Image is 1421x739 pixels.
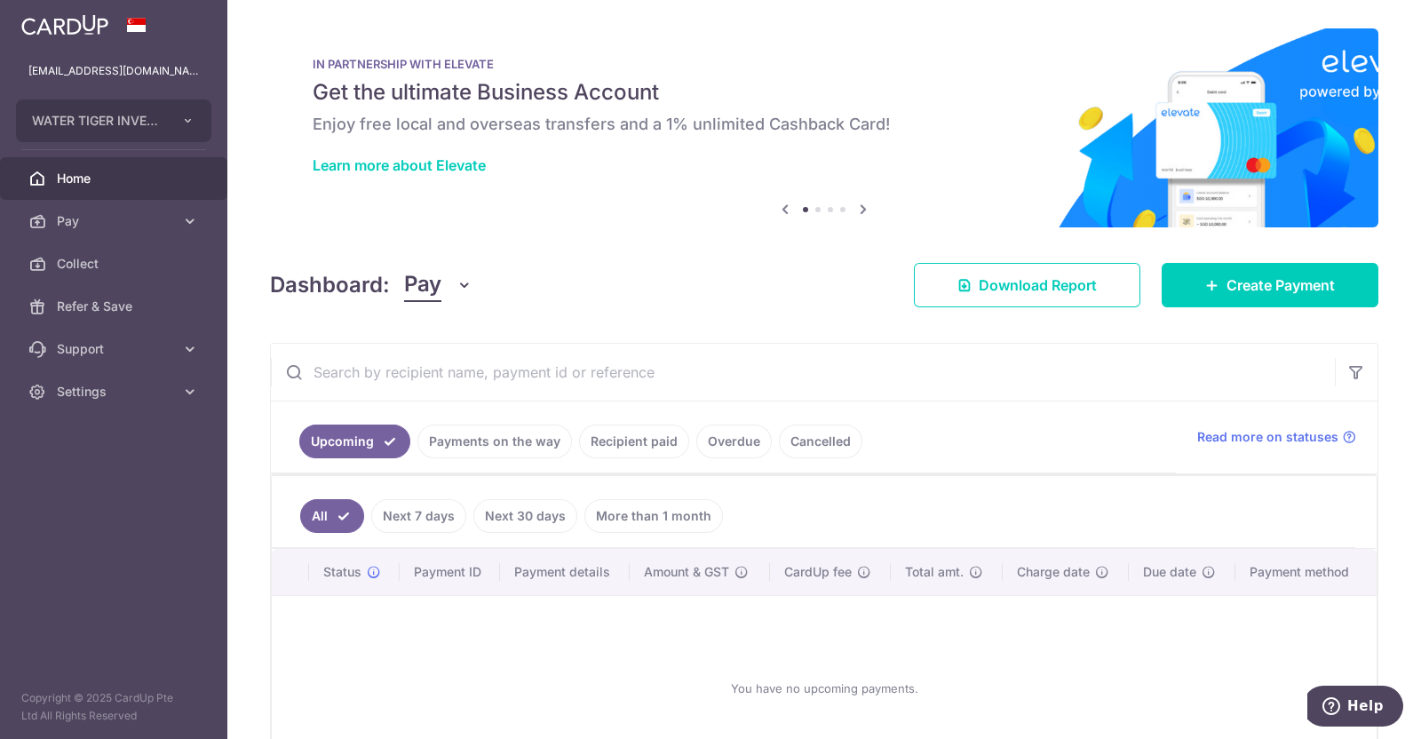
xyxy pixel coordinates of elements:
[784,563,852,581] span: CardUp fee
[57,255,174,273] span: Collect
[1017,563,1090,581] span: Charge date
[905,563,964,581] span: Total amt.
[313,57,1336,71] p: IN PARTNERSHIP WITH ELEVATE
[500,549,631,595] th: Payment details
[1197,428,1338,446] span: Read more on statuses
[404,268,472,302] button: Pay
[323,563,361,581] span: Status
[979,274,1097,296] span: Download Report
[584,499,723,533] a: More than 1 month
[371,499,466,533] a: Next 7 days
[1143,563,1196,581] span: Due date
[1235,549,1377,595] th: Payment method
[696,425,772,458] a: Overdue
[300,499,364,533] a: All
[1162,263,1378,307] a: Create Payment
[1227,274,1335,296] span: Create Payment
[1307,686,1403,730] iframe: Opens a widget where you can find more information
[579,425,689,458] a: Recipient paid
[313,114,1336,135] h6: Enjoy free local and overseas transfers and a 1% unlimited Cashback Card!
[404,268,441,302] span: Pay
[57,212,174,230] span: Pay
[779,425,862,458] a: Cancelled
[400,549,500,595] th: Payment ID
[313,78,1336,107] h5: Get the ultimate Business Account
[57,170,174,187] span: Home
[57,298,174,315] span: Refer & Save
[21,14,108,36] img: CardUp
[644,563,729,581] span: Amount & GST
[473,499,577,533] a: Next 30 days
[32,112,163,130] span: WATER TIGER INVESTMENTS PTE. LTD.
[270,28,1378,227] img: Renovation banner
[57,383,174,401] span: Settings
[313,156,486,174] a: Learn more about Elevate
[57,340,174,358] span: Support
[270,269,390,301] h4: Dashboard:
[16,99,211,142] button: WATER TIGER INVESTMENTS PTE. LTD.
[417,425,572,458] a: Payments on the way
[28,62,199,80] p: [EMAIL_ADDRESS][DOMAIN_NAME]
[299,425,410,458] a: Upcoming
[271,344,1335,401] input: Search by recipient name, payment id or reference
[1197,428,1356,446] a: Read more on statuses
[914,263,1140,307] a: Download Report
